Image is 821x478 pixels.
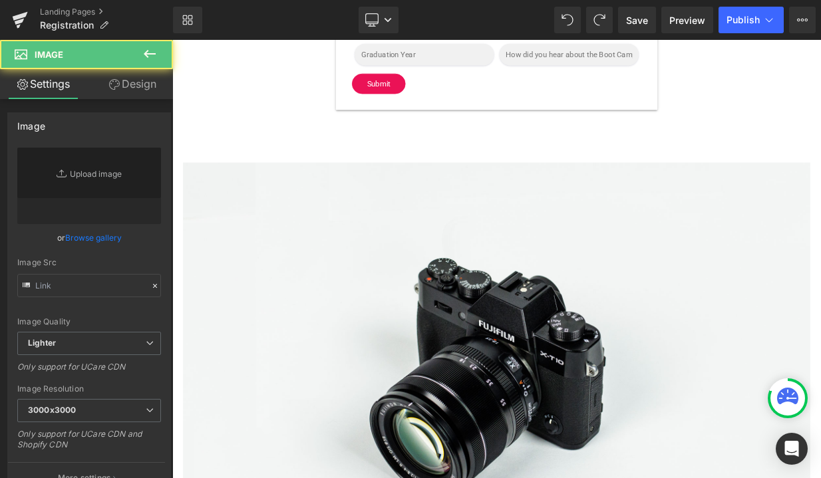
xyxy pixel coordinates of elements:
a: Landing Pages [40,7,173,17]
div: Only support for UCare CDN [17,362,161,381]
input: Link [17,274,161,297]
div: or [17,231,161,245]
button: Undo [554,7,581,33]
a: Preview [661,7,713,33]
input: Graduation Year [226,5,399,32]
span: Save [626,13,648,27]
span: Registration [40,20,94,31]
button: Publish [719,7,784,33]
div: Only support for UCare CDN and Shopify CDN [17,429,161,459]
a: New Library [173,7,202,33]
button: Redo [586,7,613,33]
div: Image Src [17,258,161,267]
div: Image [17,113,45,132]
div: Image Resolution [17,384,161,394]
b: 3000x3000 [28,405,76,415]
button: More [789,7,816,33]
input: How did you hear about the Boot Camp? [406,5,579,32]
a: Design [89,69,176,99]
div: Image Quality [17,317,161,326]
span: Preview [669,13,705,27]
div: Open Intercom Messenger [776,433,808,465]
span: Image [35,49,63,60]
a: Browse gallery [65,226,122,249]
span: Publish [727,15,760,25]
b: Lighter [28,338,56,348]
button: Submit [223,42,289,67]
